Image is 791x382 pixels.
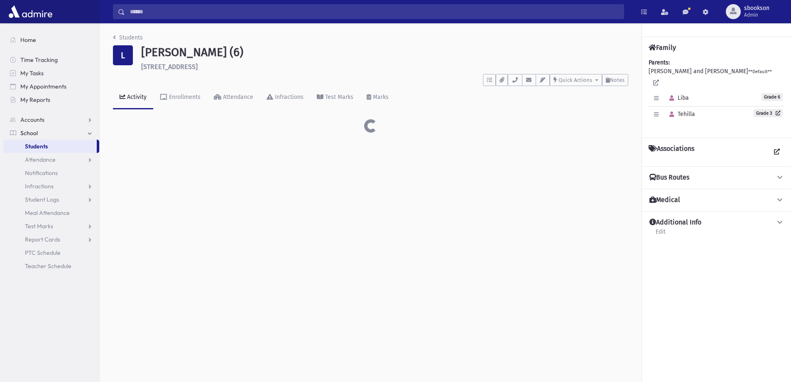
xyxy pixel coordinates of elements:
span: sbookson [744,5,769,12]
a: Infractions [260,86,310,109]
a: Activity [113,86,153,109]
span: My Reports [20,96,50,104]
h4: Associations [649,145,694,160]
span: Accounts [20,116,44,123]
span: Teacher Schedule [25,262,71,270]
div: Enrollments [167,94,201,101]
div: Activity [125,94,147,101]
span: Notes [610,77,624,83]
h4: Additional Info [649,218,701,227]
a: Marks [360,86,395,109]
span: Liba [666,94,689,101]
span: Infractions [25,182,54,190]
a: Attendance [3,153,99,166]
img: AdmirePro [7,3,54,20]
a: Grade 3 [754,109,783,117]
span: Meal Attendance [25,209,70,217]
span: Quick Actions [558,77,592,83]
a: Home [3,33,99,47]
span: Test Marks [25,222,53,230]
a: Infractions [3,180,99,193]
span: My Appointments [20,83,66,90]
a: Notifications [3,166,99,180]
span: Grade 6 [762,93,783,101]
a: Accounts [3,113,99,126]
div: Test Marks [323,94,353,101]
span: PTC Schedule [25,249,61,256]
div: L [113,45,133,65]
h4: Medical [649,196,680,205]
a: Report Cards [3,233,99,246]
b: Parents: [649,59,670,66]
button: Additional Info [649,218,784,227]
a: Enrollments [153,86,207,109]
a: Meal Attendance [3,206,99,219]
span: Notifications [25,169,58,177]
span: Report Cards [25,236,60,243]
nav: breadcrumb [113,33,143,45]
a: Students [3,140,97,153]
a: Edit [655,227,666,242]
a: View all Associations [769,145,784,160]
div: [PERSON_NAME] and [PERSON_NAME] [649,58,784,131]
a: Attendance [207,86,260,109]
span: Students [25,143,48,150]
span: School [20,129,38,137]
span: Time Tracking [20,56,58,64]
h4: Family [649,44,676,52]
span: Student Logs [25,196,59,203]
div: Attendance [221,94,253,101]
span: Attendance [25,156,56,163]
a: PTC Schedule [3,246,99,259]
h1: [PERSON_NAME] (6) [141,45,628,59]
a: Test Marks [3,219,99,233]
button: Notes [602,74,628,86]
span: Tehilla [666,111,695,118]
a: Teacher Schedule [3,259,99,273]
span: My Tasks [20,69,44,77]
button: Bus Routes [649,173,784,182]
a: My Tasks [3,67,99,80]
a: My Appointments [3,80,99,93]
a: Test Marks [310,86,360,109]
div: Marks [371,94,389,101]
a: Time Tracking [3,53,99,67]
a: Student Logs [3,193,99,206]
a: My Reports [3,93,99,106]
a: Students [113,34,143,41]
span: Home [20,36,36,44]
input: Search [125,4,624,19]
a: School [3,126,99,140]
div: Infractions [273,94,304,101]
h4: Bus Routes [649,173,689,182]
span: Admin [744,12,769,18]
h6: [STREET_ADDRESS] [141,63,628,71]
button: Medical [649,196,784,205]
button: Quick Actions [550,74,602,86]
